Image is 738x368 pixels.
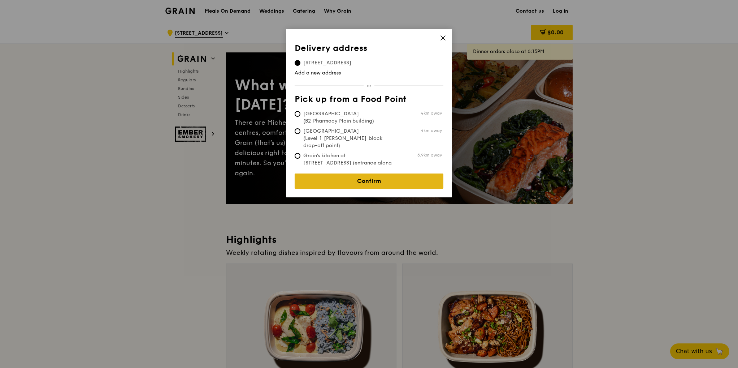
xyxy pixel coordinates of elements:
a: Add a new address [295,69,443,77]
span: Grain's kitchen at [STREET_ADDRESS] (entrance along [PERSON_NAME][GEOGRAPHIC_DATA]) [295,152,402,181]
span: [GEOGRAPHIC_DATA] (B2 Pharmacy Main building) [295,110,402,125]
span: 4km away [421,110,442,116]
th: Delivery address [295,43,443,56]
input: Grain's kitchen at [STREET_ADDRESS] (entrance along [PERSON_NAME][GEOGRAPHIC_DATA])5.9km away [295,153,300,159]
input: [GEOGRAPHIC_DATA] (Level 1 [PERSON_NAME] block drop-off point)4km away [295,128,300,134]
span: 5.9km away [417,152,442,158]
th: Pick up from a Food Point [295,94,443,107]
span: 4km away [421,128,442,133]
a: Confirm [295,174,443,189]
input: [STREET_ADDRESS] [295,60,300,66]
span: [STREET_ADDRESS] [295,59,360,67]
span: [GEOGRAPHIC_DATA] (Level 1 [PERSON_NAME] block drop-off point) [295,128,402,149]
input: [GEOGRAPHIC_DATA] (B2 Pharmacy Main building)4km away [295,111,300,117]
